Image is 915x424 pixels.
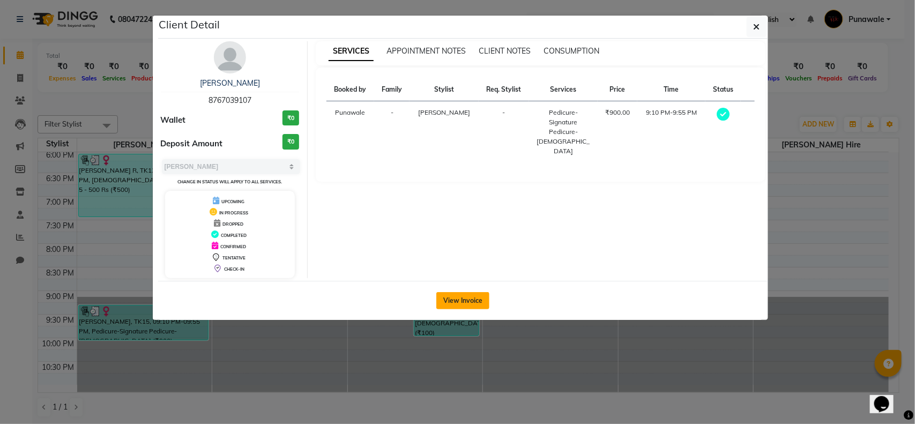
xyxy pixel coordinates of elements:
[418,108,470,116] span: [PERSON_NAME]
[598,78,637,101] th: Price
[222,221,243,227] span: DROPPED
[282,110,299,126] h3: ₹0
[329,42,374,61] span: SERVICES
[161,138,223,150] span: Deposit Amount
[219,210,248,215] span: IN PROGRESS
[177,179,282,184] small: Change in status will apply to all services.
[529,78,598,101] th: Services
[222,255,246,261] span: TENTATIVE
[637,78,705,101] th: Time
[224,266,244,272] span: CHECK-IN
[479,101,530,163] td: -
[161,114,186,127] span: Wallet
[535,108,591,156] div: Pedicure-Signature Pedicure-[DEMOGRAPHIC_DATA]
[410,78,479,101] th: Stylist
[209,95,251,105] span: 8767039107
[214,41,246,73] img: avatar
[479,78,530,101] th: Req. Stylist
[326,78,374,101] th: Booked by
[479,46,531,56] span: CLIENT NOTES
[282,134,299,150] h3: ₹0
[326,101,374,163] td: Punawale
[220,244,246,249] span: CONFIRMED
[374,101,410,163] td: -
[705,78,741,101] th: Status
[159,17,220,33] h5: Client Detail
[637,101,705,163] td: 9:10 PM-9:55 PM
[436,292,489,309] button: View Invoice
[386,46,466,56] span: APPOINTMENT NOTES
[221,233,247,238] span: COMPLETED
[604,108,631,117] div: ₹900.00
[870,381,904,413] iframe: chat widget
[544,46,599,56] span: CONSUMPTION
[200,78,260,88] a: [PERSON_NAME]
[374,78,410,101] th: Family
[221,199,244,204] span: UPCOMING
